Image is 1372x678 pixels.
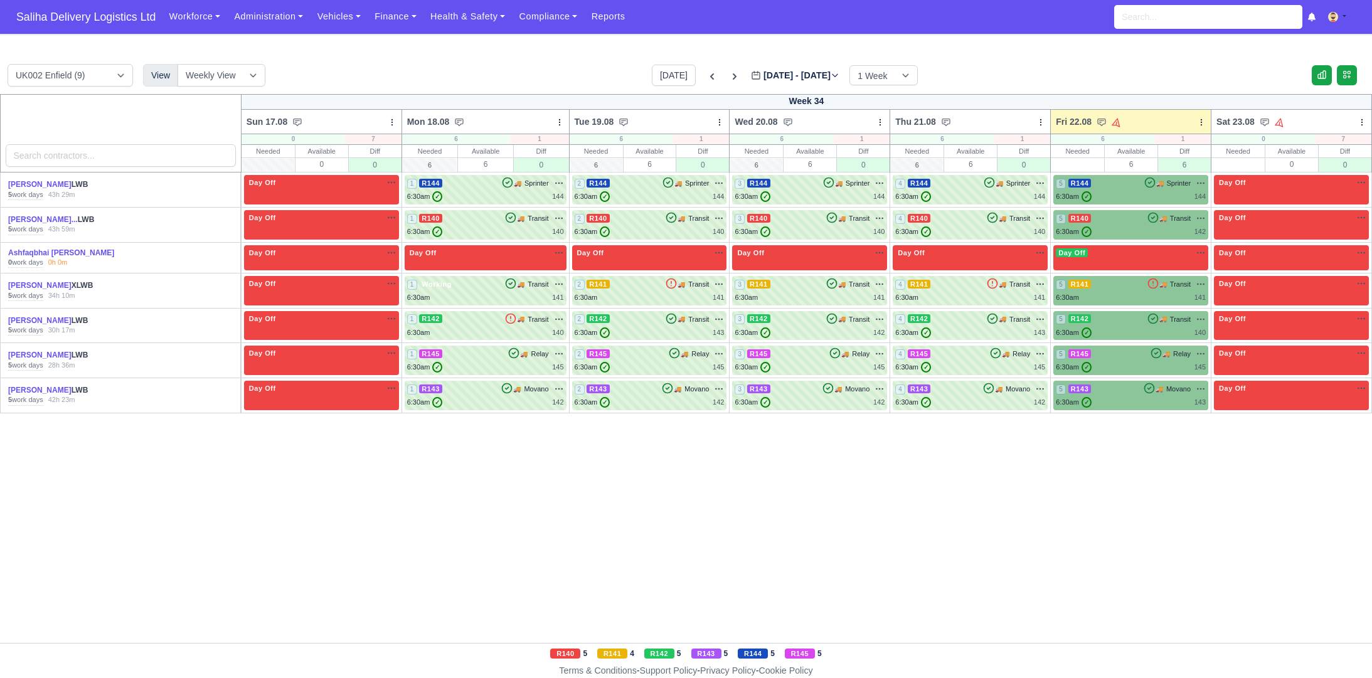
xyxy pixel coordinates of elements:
[402,145,458,157] div: Needed
[407,248,439,257] span: Day Off
[8,291,43,301] div: work days
[524,178,549,189] span: Sprinter
[1159,314,1167,324] span: 🚚
[247,349,279,358] span: Day Off
[247,384,279,393] span: Day Off
[849,314,869,325] span: Transit
[528,279,548,290] span: Transit
[681,349,688,359] span: 🚚
[908,314,931,323] span: R142
[1068,179,1092,188] span: R144
[624,157,676,171] div: 6
[247,248,279,257] span: Day Off
[407,191,443,202] div: 6:30am
[8,361,12,369] strong: 5
[1216,279,1248,288] span: Day Off
[368,4,423,29] a: Finance
[1216,248,1248,257] span: Day Off
[735,248,767,257] span: Day Off
[713,191,724,202] div: 144
[895,191,931,202] div: 6:30am
[1068,314,1092,323] span: R142
[162,4,227,29] a: Workforce
[735,349,745,359] span: 3
[1319,157,1371,172] div: 0
[735,292,758,303] div: 6:30am
[1056,362,1092,373] div: 6:30am
[48,258,68,268] div: 0h 0m
[1166,384,1191,395] span: Movano
[751,68,839,83] label: [DATE] - [DATE]
[419,214,442,223] span: R140
[570,145,623,157] div: Needed
[402,134,511,144] div: 6
[1082,226,1092,237] span: ✓
[735,314,745,324] span: 3
[8,280,139,291] div: XLWB
[674,179,682,188] span: 🚚
[1194,362,1206,373] div: 145
[524,384,548,395] span: Movano
[458,157,513,171] div: 6
[921,327,931,338] span: ✓
[349,157,401,172] div: 0
[575,280,585,290] span: 2
[8,258,12,266] strong: 0
[691,349,709,359] span: Relay
[760,191,770,202] span: ✓
[407,349,417,359] span: 1
[587,179,610,188] span: R144
[1167,178,1191,189] span: Sprinter
[760,327,770,338] span: ✓
[575,191,610,202] div: 6:30am
[419,349,442,358] span: R145
[8,292,12,299] strong: 5
[407,280,417,290] span: 1
[1034,362,1045,373] div: 145
[247,213,279,222] span: Day Off
[48,190,75,200] div: 43h 29m
[8,316,72,325] a: [PERSON_NAME]
[8,350,139,361] div: LWB
[8,191,12,198] strong: 5
[1051,134,1155,144] div: 6
[458,145,513,157] div: Available
[730,134,834,144] div: 6
[713,362,724,373] div: 145
[652,65,696,86] button: [DATE]
[838,280,846,289] span: 🚚
[575,226,610,237] div: 6:30am
[514,157,569,172] div: 0
[419,314,442,323] span: R142
[575,349,585,359] span: 2
[747,179,770,188] span: R144
[8,351,72,359] a: [PERSON_NAME]
[735,327,770,338] div: 6:30am
[407,226,443,237] div: 6:30am
[1056,179,1066,189] span: 5
[407,362,443,373] div: 6:30am
[600,226,610,237] span: ✓
[587,214,610,223] span: R140
[688,213,709,224] span: Transit
[1114,5,1302,29] input: Search...
[838,214,846,223] span: 🚚
[735,280,745,290] span: 3
[1156,179,1164,188] span: 🚚
[678,280,685,289] span: 🚚
[700,665,756,675] a: Privacy Policy
[838,314,846,324] span: 🚚
[837,145,890,157] div: Diff
[1056,226,1092,237] div: 6:30am
[1056,292,1079,303] div: 6:30am
[6,144,236,167] input: Search contractors...
[1009,213,1030,224] span: Transit
[247,115,287,128] span: Sun 17.08
[735,214,745,224] span: 3
[8,386,72,395] a: [PERSON_NAME]
[575,115,614,128] span: Tue 19.08
[735,115,777,128] span: Wed 20.08
[1216,115,1255,128] span: Sat 23.08
[944,157,997,171] div: 6
[241,94,1371,110] div: Week 34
